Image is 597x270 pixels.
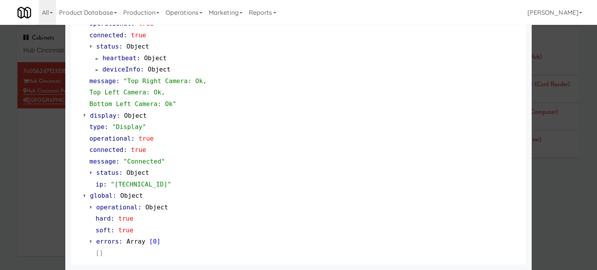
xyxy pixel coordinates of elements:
[131,146,146,153] span: true
[138,204,142,211] span: :
[124,158,165,165] span: "Connected"
[148,66,170,73] span: Object
[124,146,127,153] span: :
[96,204,138,211] span: operational
[111,181,171,188] span: "[TECHNICAL_ID]"
[116,77,120,85] span: :
[136,54,140,62] span: :
[105,123,108,131] span: :
[96,226,111,234] span: soft
[89,123,105,131] span: type
[111,226,115,234] span: :
[149,238,153,245] span: [
[124,31,127,39] span: :
[120,192,143,199] span: Object
[153,238,157,245] span: 0
[117,112,120,119] span: :
[140,66,144,73] span: :
[96,43,119,50] span: status
[144,54,167,62] span: Object
[124,112,147,119] span: Object
[96,169,119,176] span: status
[96,181,103,188] span: ip
[119,169,123,176] span: :
[116,158,120,165] span: :
[119,43,123,50] span: :
[131,135,135,142] span: :
[126,169,149,176] span: Object
[126,43,149,50] span: Object
[89,135,131,142] span: operational
[90,112,117,119] span: display
[126,238,145,245] span: Array
[118,215,133,222] span: true
[113,192,117,199] span: :
[131,31,146,39] span: true
[17,6,31,19] img: Micromart
[119,238,123,245] span: :
[112,123,146,131] span: "Display"
[96,215,111,222] span: hard
[118,226,133,234] span: true
[145,204,168,211] span: Object
[139,135,154,142] span: true
[90,192,113,199] span: global
[103,181,107,188] span: :
[89,77,207,108] span: "Top Right Camera: Ok, Top Left Camera: Ok, Bottom Left Camera: Ok"
[96,238,119,245] span: errors
[103,66,140,73] span: deviceInfo
[111,215,115,222] span: :
[89,31,124,39] span: connected
[89,77,116,85] span: message
[89,146,124,153] span: connected
[89,158,116,165] span: message
[103,54,137,62] span: heartbeat
[157,238,161,245] span: ]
